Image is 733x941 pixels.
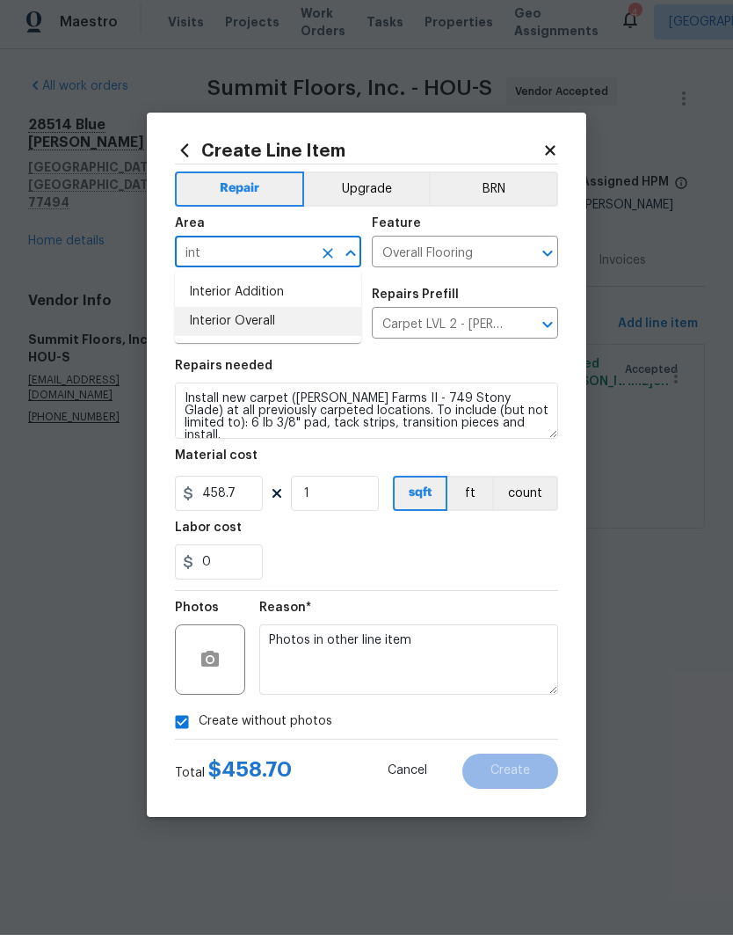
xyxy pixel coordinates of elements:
div: Total [175,767,292,788]
span: $ 458.70 [208,765,292,786]
button: count [492,482,558,517]
span: Create [490,770,530,784]
button: BRN [429,178,558,213]
button: Repair [175,178,304,213]
button: Cancel [359,760,455,795]
button: Close [338,247,363,272]
li: Interior Overall [175,313,361,342]
button: ft [447,482,492,517]
button: Clear [316,247,340,272]
h5: Repairs needed [175,366,272,378]
button: Open [535,247,560,272]
textarea: Install new carpet ([PERSON_NAME] Farms II - 749 Stony Glade) at all previously carpeted location... [175,389,558,445]
button: Create [462,760,558,795]
h5: Reason* [259,608,311,620]
h5: Material cost [175,456,258,468]
span: Create without photos [199,719,332,737]
li: Interior Addition [175,284,361,313]
h2: Create Line Item [175,147,542,166]
h5: Photos [175,608,219,620]
h5: Labor cost [175,528,242,540]
h5: Repairs Prefill [372,295,459,307]
h5: Area [175,223,205,236]
span: Cancel [388,770,427,784]
button: Upgrade [304,178,430,213]
textarea: Photos in other line item [259,631,558,701]
button: Open [535,318,560,343]
h5: Feature [372,223,421,236]
button: sqft [393,482,447,517]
